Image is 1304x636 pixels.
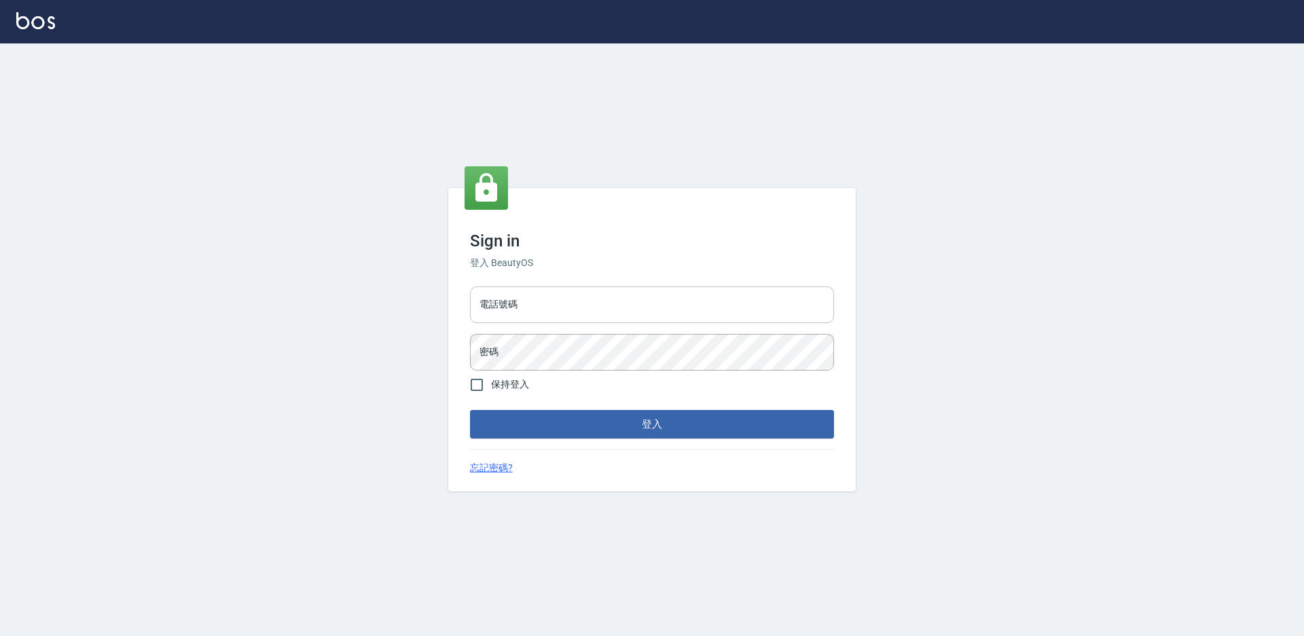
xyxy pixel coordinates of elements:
span: 保持登入 [491,377,529,392]
h6: 登入 BeautyOS [470,256,834,270]
button: 登入 [470,410,834,438]
a: 忘記密碼? [470,461,513,475]
img: Logo [16,12,55,29]
h3: Sign in [470,231,834,250]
